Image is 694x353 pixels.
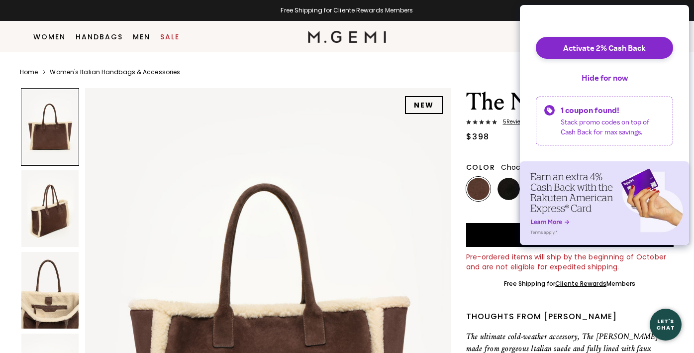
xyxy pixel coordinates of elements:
img: The Neva Tote [21,252,79,329]
div: Thoughts from [PERSON_NAME] [466,311,674,323]
a: Handbags [76,33,123,41]
a: Men [133,33,150,41]
img: The Neva Tote [21,170,79,247]
div: Pre-ordered items will ship by the beginning of October and are not eligible for expedited shipping. [466,252,674,272]
h1: The Neva Tote [466,88,674,116]
div: NEW [405,96,443,114]
button: Pre-order [466,223,674,247]
a: Cliente Rewards [555,279,606,288]
span: Chocolate [501,162,539,172]
img: Chocolate [467,178,490,200]
img: M.Gemi [308,31,386,43]
div: $398 [466,131,490,143]
div: Free Shipping for Members [504,280,636,288]
div: Let's Chat [650,318,682,331]
a: Home [20,68,38,76]
span: 5 Review s [497,119,528,125]
h2: Color [466,163,496,171]
img: Black [497,178,520,200]
a: Sale [160,33,180,41]
a: 5Reviews [466,119,674,127]
a: Women [33,33,66,41]
a: Women's Italian Handbags & Accessories [50,68,180,76]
